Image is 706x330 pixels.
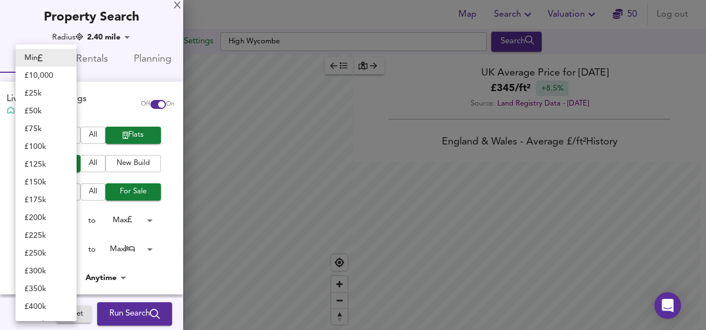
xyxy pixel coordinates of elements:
li: £ 100k [16,138,77,156]
li: £ 25k [16,84,77,102]
li: £ 175k [16,191,77,209]
li: Min [16,49,77,67]
li: £ 10,000 [16,67,77,84]
div: Open Intercom Messenger [654,292,681,319]
li: £ 50k [16,102,77,120]
li: £ 400k [16,298,77,316]
li: £ 300k [16,262,77,280]
li: £ 200k [16,209,77,227]
li: £ 125k [16,156,77,173]
li: £ 150k [16,173,77,191]
li: £ 75k [16,120,77,138]
li: £ 250k [16,244,77,262]
li: £ 350k [16,280,77,298]
li: £ 225k [16,227,77,244]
